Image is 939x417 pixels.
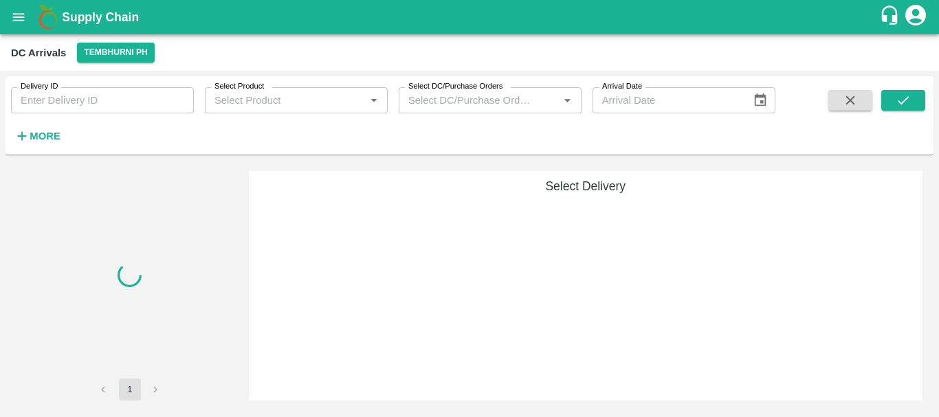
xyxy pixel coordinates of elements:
[11,124,64,148] button: More
[34,3,62,31] img: logo
[21,81,58,92] label: Delivery ID
[91,379,169,401] nav: pagination navigation
[62,10,139,24] b: Supply Chain
[11,87,194,113] input: Enter Delivery ID
[602,81,642,92] label: Arrival Date
[403,91,537,109] input: Select DC/Purchase Orders
[77,43,154,63] button: Select DC
[879,5,903,30] div: customer-support
[214,81,264,92] label: Select Product
[254,177,918,196] h6: Select Delivery
[558,91,576,109] button: Open
[3,1,34,33] button: open drawer
[903,3,928,32] div: account of current user
[11,44,66,62] div: DC Arrivals
[408,81,502,92] label: Select DC/Purchase Orders
[365,91,383,109] button: Open
[30,131,60,142] strong: More
[593,87,742,113] input: Arrival Date
[747,87,773,113] button: Choose date
[62,8,879,27] a: Supply Chain
[209,91,361,109] input: Select Product
[119,379,141,401] button: page 1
